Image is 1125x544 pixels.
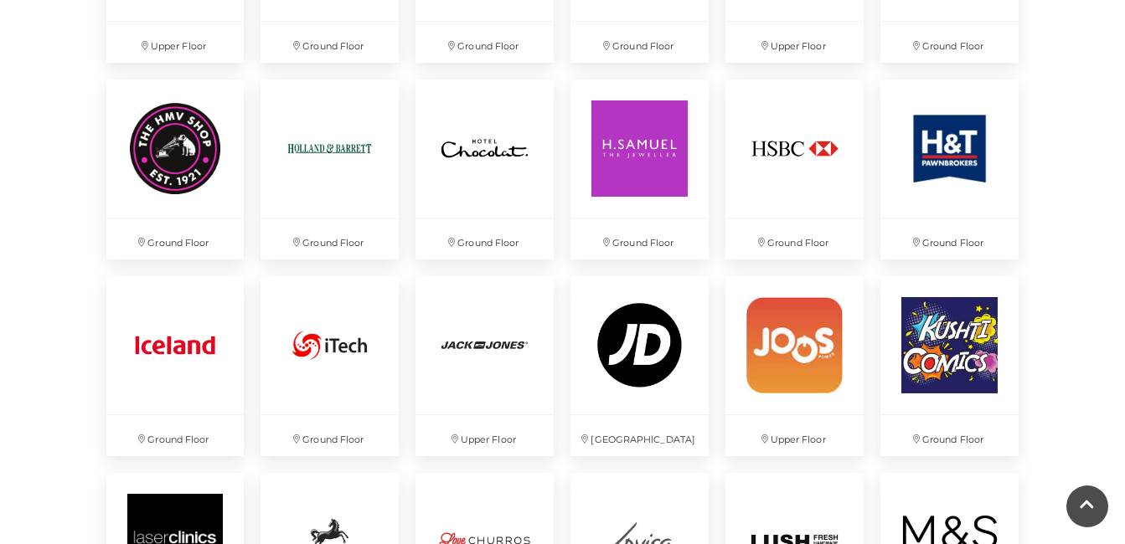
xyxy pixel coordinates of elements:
[252,268,407,464] a: Ground Floor
[872,268,1027,464] a: Ground Floor
[880,218,1019,259] p: Ground Floor
[872,71,1027,268] a: Ground Floor
[880,415,1019,456] p: Ground Floor
[880,22,1019,63] p: Ground Floor
[725,415,864,456] p: Upper Floor
[570,415,709,456] p: [GEOGRAPHIC_DATA]
[415,415,554,456] p: Upper Floor
[106,218,245,259] p: Ground Floor
[261,415,399,456] p: Ground Floor
[98,71,253,268] a: Ground Floor
[407,268,562,464] a: Upper Floor
[415,218,554,259] p: Ground Floor
[570,218,709,259] p: Ground Floor
[261,22,399,63] p: Ground Floor
[415,22,554,63] p: Ground Floor
[562,268,717,464] a: [GEOGRAPHIC_DATA]
[252,71,407,268] a: Ground Floor
[261,218,399,259] p: Ground Floor
[725,218,864,259] p: Ground Floor
[106,415,245,456] p: Ground Floor
[717,71,872,268] a: Ground Floor
[106,22,245,63] p: Upper Floor
[725,22,864,63] p: Upper Floor
[717,268,872,464] a: Upper Floor
[570,22,709,63] p: Ground Floor
[98,268,253,464] a: Ground Floor
[407,71,562,268] a: Ground Floor
[562,71,717,268] a: Ground Floor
